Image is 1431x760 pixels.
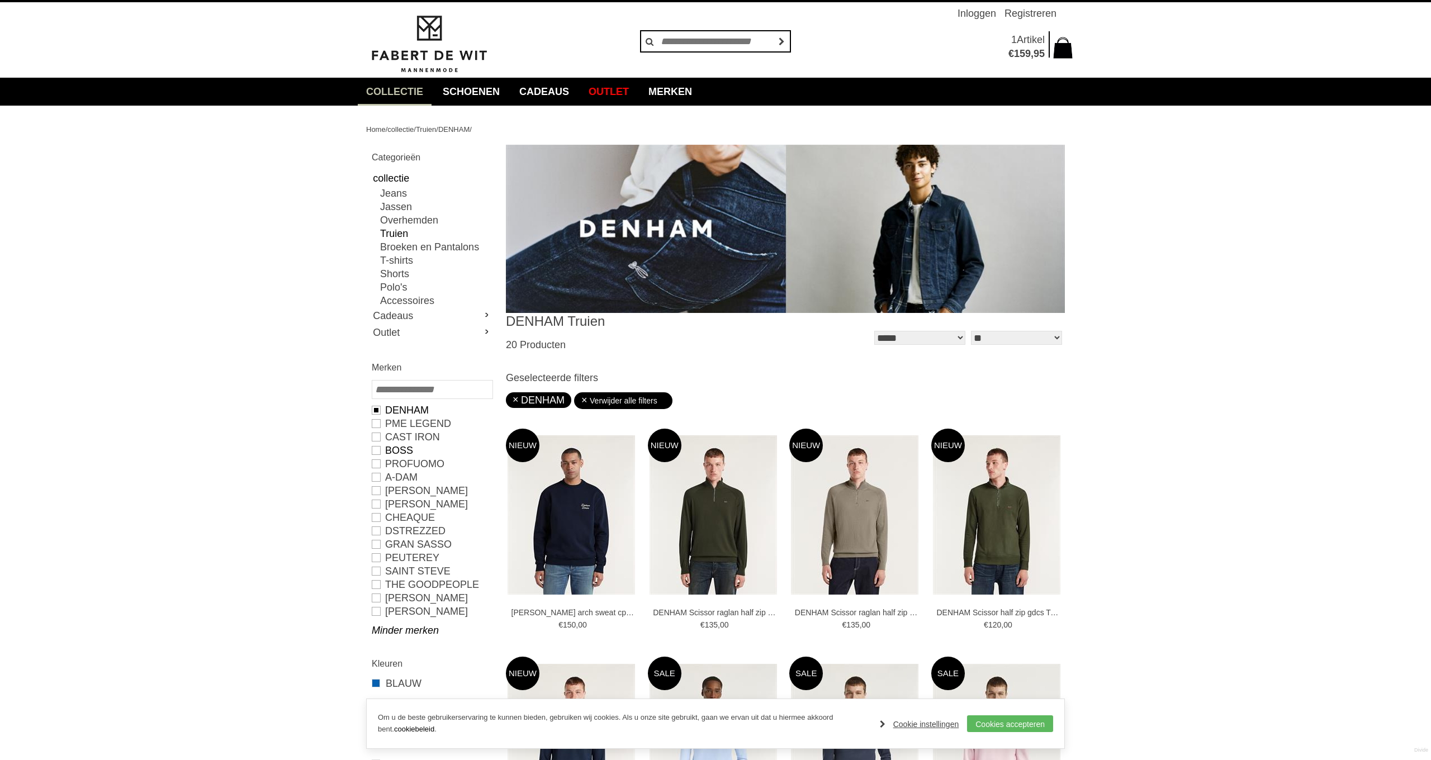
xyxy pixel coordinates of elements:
a: Merken [640,78,700,106]
img: DENHAM Denham arch sweat cps Truien [508,435,635,595]
a: [PERSON_NAME] [372,591,492,605]
span: / [470,125,472,134]
a: Schoenen [434,78,508,106]
span: € [700,620,705,629]
a: Cookies accepteren [967,715,1053,732]
span: 135 [846,620,859,629]
span: € [984,620,988,629]
a: Polo's [380,281,492,294]
img: DENHAM Scissor raglan half zip llb Truien [650,435,777,595]
span: / [386,125,388,134]
a: BOSS [372,444,492,457]
span: 95 [1034,48,1045,59]
a: Jeans [380,187,492,200]
a: Verwijder alle filters [581,392,666,409]
a: cookiebeleid [394,725,434,733]
a: Minder merken [372,624,492,637]
a: collectie [358,78,432,106]
a: Outlet [580,78,637,106]
span: , [1001,620,1003,629]
a: [PERSON_NAME] arch sweat cps Truien [511,607,634,617]
a: Cookie instellingen [880,716,959,733]
span: 20 Producten [506,339,566,350]
a: Overhemden [380,213,492,227]
a: BLAUW [372,676,492,691]
span: 1 [1011,34,1017,45]
span: 00 [720,620,729,629]
a: PME LEGEND [372,417,492,430]
a: PROFUOMO [372,457,492,471]
a: GRAN SASSO [372,538,492,551]
a: Accessoires [380,294,492,307]
h3: Geselecteerde filters [506,372,1065,384]
a: Home [366,125,386,134]
img: DENHAM Scissor raglan half zip llb Truien [791,435,918,595]
a: DENHAM Scissor half zip gdcs Truien [936,607,1059,617]
span: , [860,620,862,629]
a: [PERSON_NAME] [372,484,492,497]
span: € [1008,48,1014,59]
h2: Merken [372,360,492,374]
a: Inloggen [958,2,996,25]
a: DENHAM [372,403,492,417]
a: Truien [380,227,492,240]
img: Fabert de Wit [366,14,492,74]
a: DENHAM Scissor raglan half zip llb Truien [795,607,918,617]
span: € [558,620,563,629]
a: collectie [387,125,414,134]
span: 00 [862,620,871,629]
a: [PERSON_NAME] [372,497,492,511]
a: Cadeaus [372,307,492,324]
span: 159 [1014,48,1031,59]
a: Dstrezzed [372,524,492,538]
a: CAST IRON [372,430,492,444]
a: Cadeaus [511,78,577,106]
a: collectie [372,170,492,187]
a: Saint Steve [372,564,492,578]
img: DENHAM [506,145,1065,313]
a: Broeken en Pantalons [380,240,492,254]
a: [PERSON_NAME] [372,605,492,618]
h1: DENHAM Truien [506,313,785,330]
span: , [1031,48,1034,59]
span: Artikel [1017,34,1045,45]
a: Divide [1414,743,1428,757]
span: 135 [705,620,718,629]
a: DENHAM [513,395,565,406]
a: Shorts [380,267,492,281]
span: 00 [1003,620,1012,629]
a: T-shirts [380,254,492,267]
span: 150 [563,620,576,629]
a: Truien [416,125,436,134]
a: Outlet [372,324,492,341]
a: DENHAM Scissor raglan half zip llb Truien [653,607,776,617]
a: Cheaque [372,511,492,524]
h2: Kleuren [372,657,492,671]
a: Jassen [380,200,492,213]
a: BRUIN [372,696,492,711]
span: 00 [578,620,587,629]
span: , [718,620,720,629]
h2: Categorieën [372,150,492,164]
span: 120 [988,620,1001,629]
p: Om u de beste gebruikerservaring te kunnen bieden, gebruiken wij cookies. Als u onze site gebruik... [378,712,869,735]
span: / [414,125,416,134]
span: , [576,620,578,629]
a: A-DAM [372,471,492,484]
a: The Goodpeople [372,578,492,591]
a: Registreren [1004,2,1056,25]
a: DENHAM [438,125,470,134]
img: DENHAM Scissor half zip gdcs Truien [933,435,1060,595]
span: / [436,125,438,134]
span: € [842,620,846,629]
a: 1Artikel €159,95 [992,33,1073,61]
a: PEUTEREY [372,551,492,564]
